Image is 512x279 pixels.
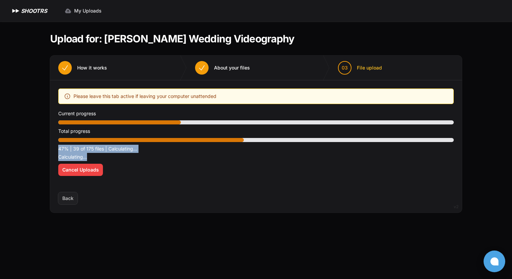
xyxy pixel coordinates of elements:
span: About your files [214,64,250,71]
span: My Uploads [74,7,102,14]
p: Total progress [58,127,454,135]
button: About your files [187,56,258,80]
img: SHOOTRS [11,7,21,15]
button: 03 File upload [330,56,390,80]
span: 03 [342,64,348,71]
p: Current progress [58,109,454,118]
div: v2 [454,203,458,211]
a: SHOOTRS SHOOTRS [11,7,47,15]
span: File upload [357,64,382,71]
span: Please leave this tab active if leaving your computer unattended [73,92,216,100]
h1: SHOOTRS [21,7,47,15]
button: Cancel Uploads [58,164,103,176]
h1: Upload for: [PERSON_NAME] Wedding Videography [50,33,294,45]
p: Calculating... [58,153,454,161]
span: Cancel Uploads [62,166,99,173]
a: My Uploads [61,5,106,17]
span: How it works [77,64,107,71]
p: 47% | 39 of 175 files | Calculating... [58,145,454,153]
button: Open chat window [484,251,505,272]
button: How it works [50,56,115,80]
